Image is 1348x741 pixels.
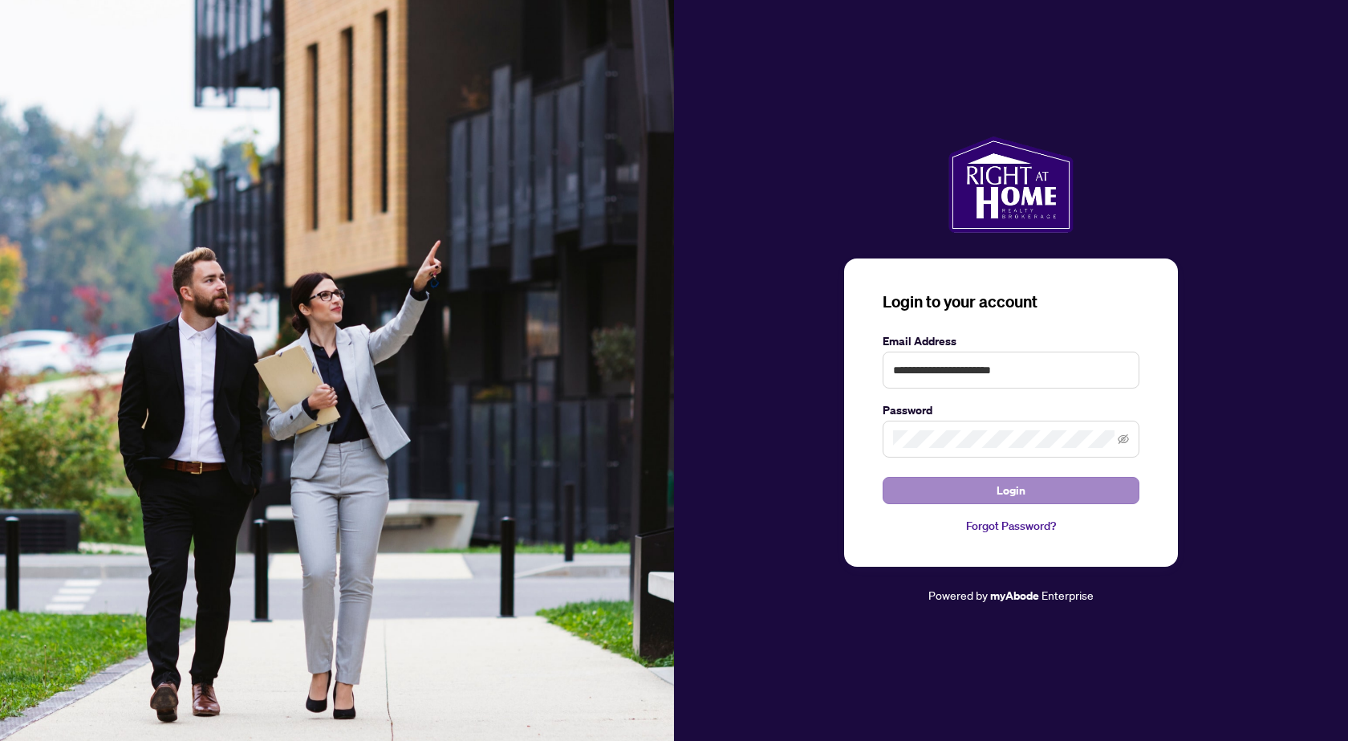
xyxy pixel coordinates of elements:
span: Powered by [928,588,988,602]
label: Email Address [883,332,1139,350]
a: Forgot Password? [883,517,1139,535]
img: ma-logo [948,136,1073,233]
h3: Login to your account [883,291,1139,313]
label: Password [883,401,1139,419]
span: Login [997,478,1025,503]
a: myAbode [990,587,1039,605]
button: Login [883,477,1139,504]
span: Enterprise [1041,588,1094,602]
span: eye-invisible [1118,434,1129,445]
